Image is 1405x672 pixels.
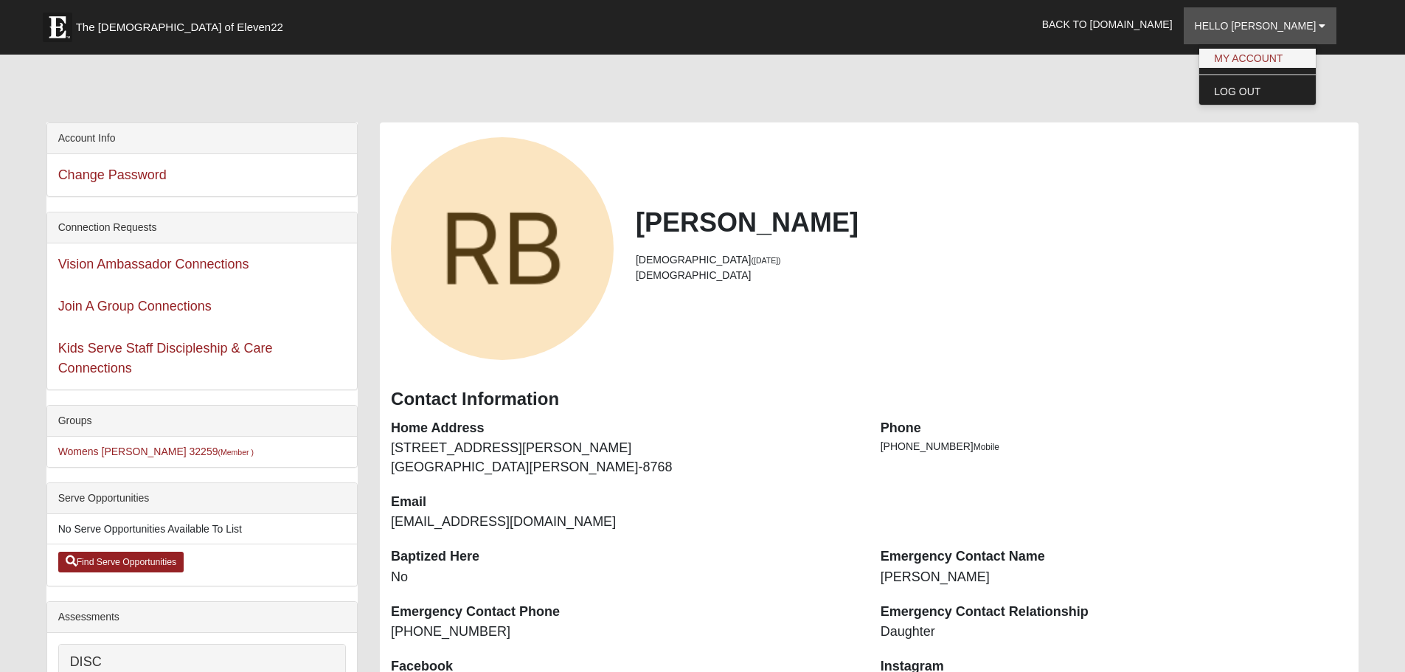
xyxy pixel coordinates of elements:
[47,514,357,544] li: No Serve Opportunities Available To List
[76,20,283,35] span: The [DEMOGRAPHIC_DATA] of Eleven22
[391,493,858,512] dt: Email
[391,623,858,642] dd: [PHONE_NUMBER]
[391,513,858,532] dd: [EMAIL_ADDRESS][DOMAIN_NAME]
[881,419,1348,438] dt: Phone
[58,446,254,457] a: Womens [PERSON_NAME] 32259(Member )
[636,207,1347,238] h2: [PERSON_NAME]
[47,483,357,514] div: Serve Opportunities
[974,442,999,452] span: Mobile
[391,603,858,622] dt: Emergency Contact Phone
[1184,7,1337,44] a: Hello [PERSON_NAME]
[58,552,184,572] a: Find Serve Opportunities
[881,603,1348,622] dt: Emergency Contact Relationship
[47,123,357,154] div: Account Info
[58,257,249,271] a: Vision Ambassador Connections
[1199,82,1316,101] a: Log Out
[391,137,614,360] a: View Fullsize Photo
[218,448,253,457] small: (Member )
[391,419,858,438] dt: Home Address
[752,256,781,265] small: ([DATE])
[391,389,1347,410] h3: Contact Information
[1031,6,1184,43] a: Back to [DOMAIN_NAME]
[47,212,357,243] div: Connection Requests
[58,299,212,314] a: Join A Group Connections
[1199,49,1316,68] a: My Account
[1195,20,1316,32] span: Hello [PERSON_NAME]
[881,623,1348,642] dd: Daughter
[881,568,1348,587] dd: [PERSON_NAME]
[43,13,72,42] img: Eleven22 logo
[35,5,330,42] a: The [DEMOGRAPHIC_DATA] of Eleven22
[636,268,1347,283] li: [DEMOGRAPHIC_DATA]
[391,547,858,567] dt: Baptized Here
[47,602,357,633] div: Assessments
[58,341,273,375] a: Kids Serve Staff Discipleship & Care Connections
[391,568,858,587] dd: No
[391,439,858,477] dd: [STREET_ADDRESS][PERSON_NAME] [GEOGRAPHIC_DATA][PERSON_NAME]-8768
[636,252,1347,268] li: [DEMOGRAPHIC_DATA]
[58,167,167,182] a: Change Password
[47,406,357,437] div: Groups
[881,439,1348,454] li: [PHONE_NUMBER]
[881,547,1348,567] dt: Emergency Contact Name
